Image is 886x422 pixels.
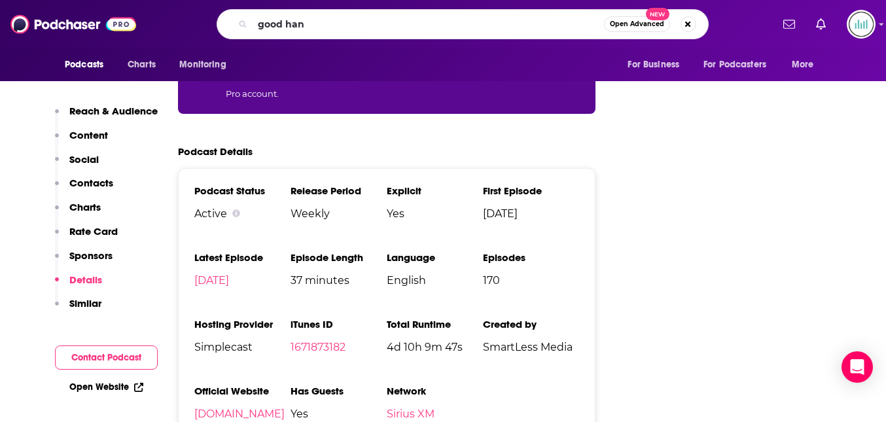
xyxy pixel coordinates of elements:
span: 37 minutes [291,274,387,287]
a: [DATE] [194,274,229,287]
span: 4d 10h 9m 47s [387,341,483,353]
p: Similar [69,297,101,309]
p: Charts [69,201,101,213]
p: Sponsors [69,249,113,262]
h3: iTunes ID [291,318,387,330]
button: Reach & Audience [55,105,158,129]
button: open menu [56,52,120,77]
a: [DOMAIN_NAME] [194,408,285,420]
span: Monitoring [179,56,226,74]
h3: Explicit [387,185,483,197]
a: Show notifications dropdown [811,13,831,35]
h3: First Episode [483,185,579,197]
button: Show profile menu [847,10,876,39]
p: Reach & Audience [69,105,158,117]
button: open menu [695,52,785,77]
span: 170 [483,274,579,287]
span: English [387,274,483,287]
button: open menu [170,52,243,77]
a: Charts [119,52,164,77]
h3: Hosting Provider [194,318,291,330]
button: Rate Card [55,225,118,249]
span: Open Advanced [610,21,664,27]
span: For Business [628,56,679,74]
span: SmartLess Media [483,341,579,353]
span: [DATE] [483,207,579,220]
button: Open AdvancedNew [604,16,670,32]
h3: Created by [483,318,579,330]
h2: Podcast Details [178,145,253,158]
a: Show notifications dropdown [778,13,800,35]
h3: Has Guests [291,385,387,397]
p: Rate Card [69,225,118,237]
span: Charts [128,56,156,74]
button: open menu [783,52,830,77]
span: Yes [291,408,387,420]
button: Social [55,153,99,177]
div: Search podcasts, credits, & more... [217,9,709,39]
span: Weekly [291,207,387,220]
button: Sponsors [55,249,113,273]
button: Charts [55,201,101,225]
span: Simplecast [194,341,291,353]
button: Contact Podcast [55,345,158,370]
img: User Profile [847,10,876,39]
button: Similar [55,297,101,321]
h3: Episodes [483,251,579,264]
span: More [792,56,814,74]
p: See by upgrading your Pro account. [226,64,463,103]
span: Yes [387,207,483,220]
p: Content [69,129,108,141]
h3: Episode Length [291,251,387,264]
span: For Podcasters [703,56,766,74]
a: Sirius XM [387,408,434,420]
h3: Language [387,251,483,264]
div: Active [194,207,291,220]
p: Contacts [69,177,113,189]
p: Details [69,273,102,286]
a: 1671873182 [291,341,346,353]
h3: Podcast Status [194,185,291,197]
h3: Total Runtime [387,318,483,330]
h3: Latest Episode [194,251,291,264]
span: Logged in as podglomerate [847,10,876,39]
p: Social [69,153,99,166]
input: Search podcasts, credits, & more... [253,14,604,35]
div: Open Intercom Messenger [842,351,873,383]
h3: Network [387,385,483,397]
img: Podchaser - Follow, Share and Rate Podcasts [10,12,136,37]
span: Podcasts [65,56,103,74]
h3: Official Website [194,385,291,397]
button: open menu [618,52,696,77]
button: Content [55,129,108,153]
button: Details [55,273,102,298]
button: Contacts [55,177,113,201]
span: New [646,8,669,20]
h3: Release Period [291,185,387,197]
a: Open Website [69,381,143,393]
